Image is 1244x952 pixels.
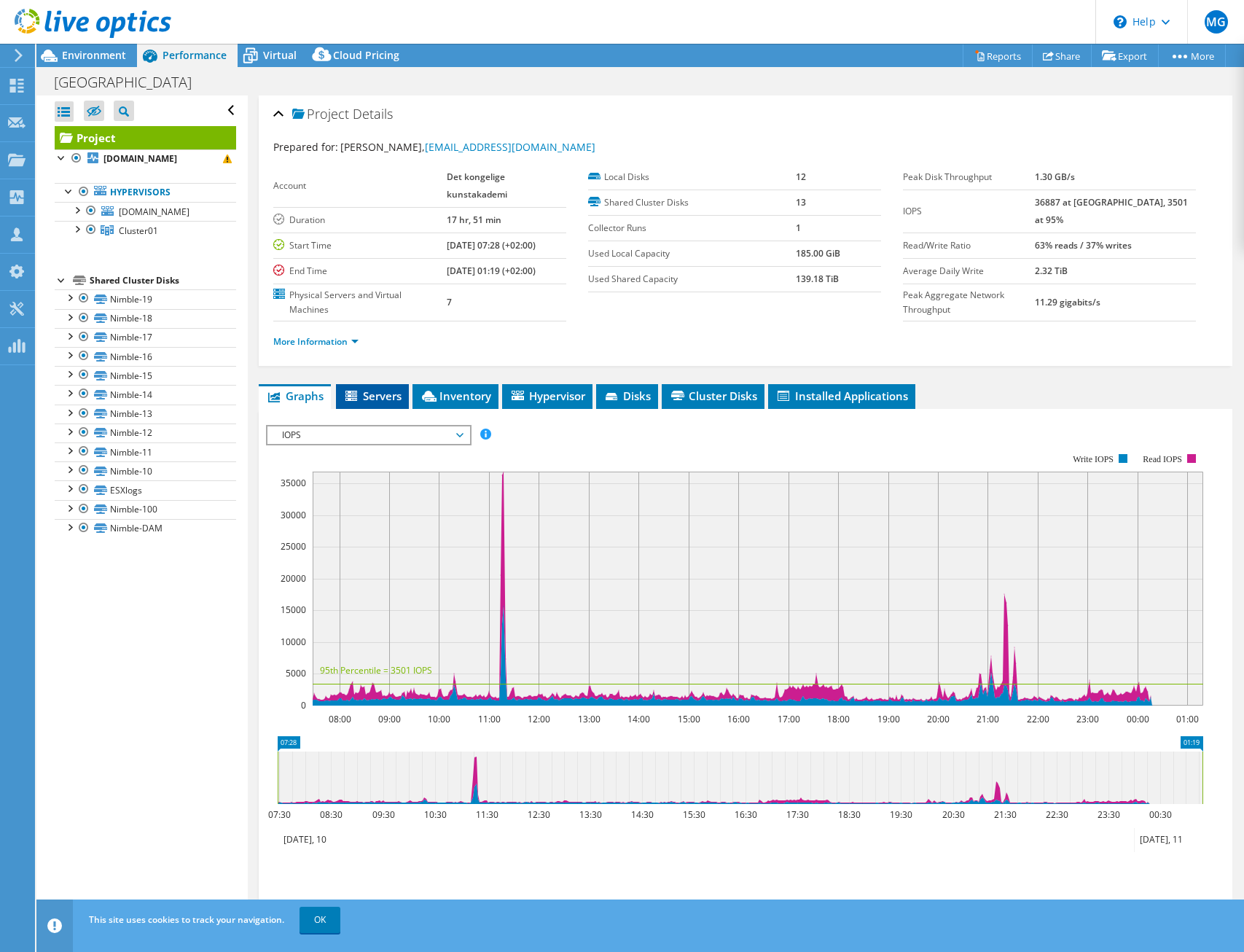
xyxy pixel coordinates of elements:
[796,222,801,234] b: 1
[669,389,757,403] span: Cluster Disks
[55,500,236,519] a: Nimble-100
[1035,265,1068,277] b: 2.32 TiB
[281,572,306,585] text: 20000
[837,808,860,821] text: 18:30
[119,225,158,237] span: Cluster01
[267,808,290,821] text: 07:30
[877,713,899,725] text: 19:00
[273,288,447,317] label: Physical Servers and Virtual Machines
[55,405,236,424] a: Nimble-13
[292,107,349,122] span: Project
[1126,713,1149,725] text: 00:00
[588,221,796,235] label: Collector Runs
[55,461,236,480] a: Nimble-10
[55,480,236,499] a: ESXlogs
[103,152,177,165] b: [DOMAIN_NAME]
[796,196,806,208] b: 13
[372,808,394,821] text: 09:30
[903,238,1035,253] label: Read/Write Ratio
[527,808,549,821] text: 12:30
[447,214,501,226] b: 17 hr, 51 min
[1035,239,1132,251] b: 63% reads / 37% writes
[55,202,236,221] a: [DOMAIN_NAME]
[1026,713,1049,725] text: 22:00
[420,389,491,403] span: Inventory
[275,426,462,444] span: IOPS
[163,48,227,62] span: Performance
[273,264,447,278] label: End Time
[926,713,949,725] text: 20:00
[55,328,236,347] a: Nimble-17
[796,171,806,183] b: 12
[1097,808,1119,821] text: 23:30
[627,713,649,725] text: 14:00
[1032,44,1092,67] a: Share
[579,808,601,821] text: 13:30
[319,808,342,821] text: 08:30
[263,48,297,62] span: Virtual
[281,604,306,616] text: 15000
[55,385,236,404] a: Nimble-14
[903,264,1035,278] label: Average Daily Write
[273,213,447,227] label: Duration
[826,713,849,725] text: 18:00
[55,519,236,538] a: Nimble-DAM
[281,540,306,553] text: 25000
[577,713,600,725] text: 13:00
[340,140,595,154] span: [PERSON_NAME],
[423,808,446,821] text: 10:30
[796,247,840,260] b: 185.00 GiB
[55,366,236,385] a: Nimble-15
[55,424,236,442] a: Nimble-12
[976,713,998,725] text: 21:00
[320,664,432,676] text: 95th Percentile = 3501 IOPS
[588,170,796,184] label: Local Disks
[1076,713,1098,725] text: 23:00
[447,239,536,251] b: [DATE] 07:28 (+02:00)
[1158,44,1226,67] a: More
[588,195,796,210] label: Shared Cluster Disks
[903,170,1035,184] label: Peak Disk Throughput
[273,238,447,253] label: Start Time
[1143,454,1182,464] text: Read IOPS
[630,808,653,821] text: 14:30
[677,713,700,725] text: 15:00
[55,309,236,328] a: Nimble-18
[90,272,236,289] div: Shared Cluster Disks
[333,48,399,62] span: Cloud Pricing
[1091,44,1159,67] a: Export
[281,477,306,489] text: 35000
[682,808,705,821] text: 15:30
[273,179,447,193] label: Account
[55,289,236,308] a: Nimble-19
[1114,15,1127,28] svg: \n
[1205,10,1228,34] span: MG
[903,288,1035,317] label: Peak Aggregate Network Throughput
[343,389,402,403] span: Servers
[777,713,799,725] text: 17:00
[963,44,1033,67] a: Reports
[353,105,393,122] span: Details
[903,204,1035,219] label: IOPS
[1175,713,1198,725] text: 01:00
[266,389,324,403] span: Graphs
[1035,296,1100,308] b: 11.29 gigabits/s
[477,713,500,725] text: 11:00
[62,48,126,62] span: Environment
[588,272,796,286] label: Used Shared Capacity
[55,221,236,240] a: Cluster01
[55,442,236,461] a: Nimble-11
[55,149,236,168] a: [DOMAIN_NAME]
[1045,808,1068,821] text: 22:30
[447,265,536,277] b: [DATE] 01:19 (+02:00)
[993,808,1016,821] text: 21:30
[734,808,756,821] text: 16:30
[286,667,306,679] text: 5000
[527,713,549,725] text: 12:00
[89,913,284,926] span: This site uses cookies to track your navigation.
[447,171,507,200] b: Det kongelige kunstakademi
[475,808,498,821] text: 11:30
[786,808,808,821] text: 17:30
[447,296,452,308] b: 7
[509,389,585,403] span: Hypervisor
